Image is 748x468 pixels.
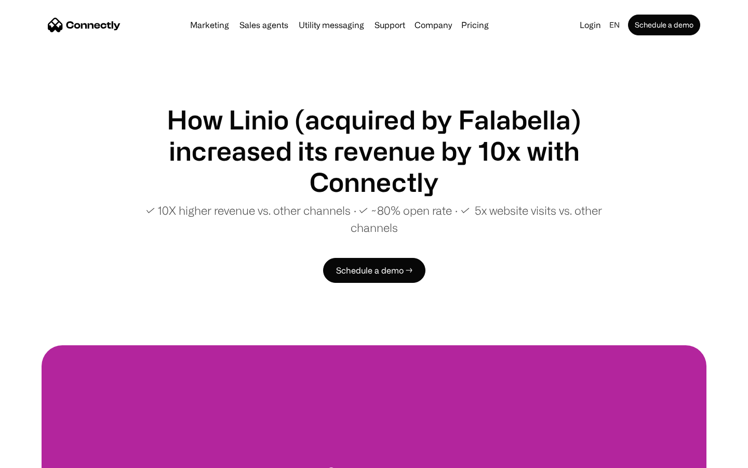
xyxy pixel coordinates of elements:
[411,18,455,32] div: Company
[235,21,292,29] a: Sales agents
[323,258,425,283] a: Schedule a demo →
[125,104,623,198] h1: How Linio (acquired by Falabella) increased its revenue by 10x with Connectly
[415,18,452,32] div: Company
[10,449,62,464] aside: Language selected: English
[21,450,62,464] ul: Language list
[370,21,409,29] a: Support
[609,18,620,32] div: en
[457,21,493,29] a: Pricing
[295,21,368,29] a: Utility messaging
[605,18,626,32] div: en
[576,18,605,32] a: Login
[125,202,623,236] p: ✓ 10X higher revenue vs. other channels ∙ ✓ ~80% open rate ∙ ✓ 5x website visits vs. other channels
[48,17,121,33] a: home
[186,21,233,29] a: Marketing
[628,15,700,35] a: Schedule a demo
